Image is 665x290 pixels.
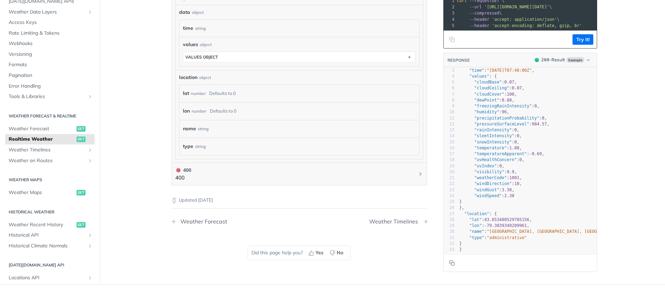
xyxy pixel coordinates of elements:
span: 0 [542,115,544,120]
div: Weather Timelines [369,218,422,225]
span: No [337,249,343,256]
div: string [195,23,206,33]
span: "weatherCode" [474,175,507,180]
span: } [459,199,462,204]
div: 24 [444,193,454,199]
div: 20 [444,169,454,175]
span: "snowIntensity" [474,139,512,144]
div: 5 [444,23,455,29]
span: values [183,41,198,48]
span: "[DATE]T07:48:00Z" [487,68,532,72]
div: number [191,88,206,98]
a: Realtime Weatherget [5,134,95,144]
div: string [198,124,209,134]
span: "windDirection" [474,181,512,186]
span: Weather on Routes [9,157,86,164]
span: Locations API [9,274,86,281]
span: Example [566,57,584,63]
span: 0.88 [502,98,512,103]
span: "location" [464,211,489,216]
span: 0.07 [504,80,514,85]
span: 400 [176,168,180,172]
label: type [183,141,193,151]
a: Previous Page: Weather Forecast [171,218,281,225]
span: 0 [514,128,517,132]
span: "rainIntensity" [474,128,512,132]
span: 'accept: application/json' [492,17,557,22]
span: Access Keys [9,19,93,26]
button: Yes [306,248,327,258]
span: "temperature" [474,146,507,150]
button: Show subpages for Weather on Routes [87,158,93,163]
span: location [179,74,197,81]
span: 96 [502,109,507,114]
span: get [77,137,86,142]
div: 12 [444,121,454,127]
span: "freezingRainIntensity" [474,104,532,108]
span: 1001 [509,175,520,180]
span: get [77,222,86,227]
span: : { [459,74,497,79]
span: "uvHealthConcern" [474,157,517,162]
button: Copy to clipboard [447,34,457,45]
button: Show subpages for Weather Timelines [87,147,93,153]
div: Defaults to 0 [209,88,236,98]
span: "values" [469,74,489,79]
h2: Weather Maps [5,177,95,183]
span: : , [459,217,532,222]
div: Did this page help you? [248,246,351,260]
span: : , [459,151,544,156]
span: 2.38 [504,193,514,198]
div: 2 [444,4,455,10]
div: 3 [444,10,455,16]
span: "dewPoint" [474,98,499,103]
span: } [459,247,462,252]
div: number [192,106,206,116]
span: : , [459,115,547,120]
span: 0.69 [532,151,542,156]
div: object [200,42,212,48]
div: 15 [444,139,454,145]
span: 0 [534,104,537,108]
span: : , [459,146,522,150]
span: } [459,241,462,246]
span: 10 [514,181,519,186]
span: }, [459,205,464,210]
label: lat [183,88,189,98]
div: 5 [444,79,454,85]
span: : , [459,139,520,144]
span: : [459,193,514,198]
span: 1.88 [509,146,520,150]
div: 7 [444,91,454,97]
div: 30 [444,229,454,235]
div: values object [185,54,218,60]
button: Try It! [573,34,593,45]
span: 100 [507,91,514,96]
a: Rate Limiting & Tokens [5,28,95,38]
span: "type" [469,235,484,240]
p: 400 [175,174,191,182]
div: 27 [444,211,454,217]
span: "windGust" [474,187,499,192]
span: 200 [541,57,549,62]
div: 29 [444,223,454,229]
div: object [192,9,204,16]
span: : , [459,128,520,132]
span: Tools & Libraries [9,93,86,100]
div: 9 [444,103,454,109]
div: 6 [444,85,454,91]
span: 'accept-encoding: deflate, gzip, br' [492,23,582,28]
span: : , [459,223,529,228]
span: '[URL][DOMAIN_NAME][DATE]' [484,5,549,9]
span: Historical Climate Normals [9,243,86,249]
span: : , [459,68,534,72]
span: : , [459,98,514,103]
span: "lat" [469,217,482,222]
div: 4 [444,16,455,23]
a: Historical Climate NormalsShow subpages for Historical Climate Normals [5,241,95,251]
div: Weather Forecast [177,218,227,225]
span: Weather Maps [9,189,75,196]
div: 23 [444,187,454,193]
span: --header [469,23,489,28]
a: Locations APIShow subpages for Locations API [5,273,95,283]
